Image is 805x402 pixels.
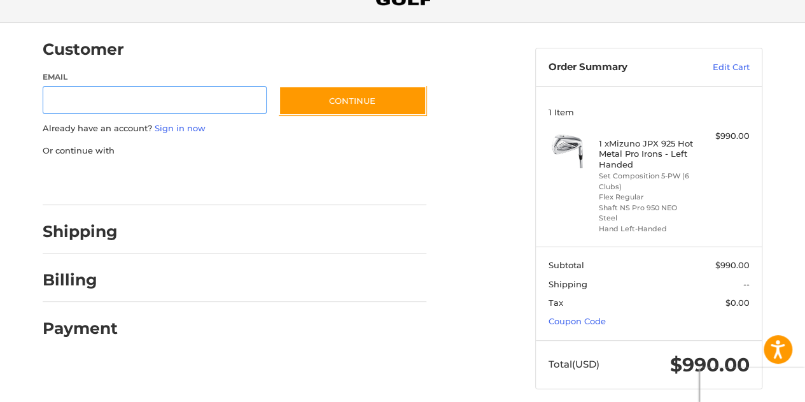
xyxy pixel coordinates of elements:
li: Set Composition 5-PW (6 Clubs) [599,171,696,192]
span: -- [743,279,750,289]
a: Sign in now [155,123,206,133]
p: Already have an account? [43,122,426,135]
h3: 1 Item [549,107,750,117]
span: $990.00 [715,260,750,270]
h2: Billing [43,270,117,290]
button: Continue [279,86,426,115]
span: Subtotal [549,260,584,270]
li: Flex Regular [599,192,696,203]
span: $0.00 [725,298,750,308]
a: Edit Cart [685,61,750,74]
h2: Shipping [43,222,118,241]
label: Email [43,71,267,83]
h4: 1 x Mizuno JPX 925 Hot Metal Pro Irons - Left Handed [599,138,696,169]
iframe: PayPal-venmo [255,169,350,192]
span: Tax [549,298,563,308]
iframe: PayPal-paypal [39,169,134,192]
a: Coupon Code [549,316,606,326]
h3: Order Summary [549,61,685,74]
p: Or continue with [43,145,426,157]
iframe: Google Customer Reviews [700,368,805,402]
span: $990.00 [670,353,750,377]
li: Shaft NS Pro 950 NEO Steel [599,203,696,224]
span: Shipping [549,279,587,289]
li: Hand Left-Handed [599,224,696,234]
h2: Payment [43,319,118,338]
iframe: PayPal-paylater [146,169,242,192]
span: Total (USD) [549,358,599,370]
div: $990.00 [699,130,750,143]
h2: Customer [43,39,124,59]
